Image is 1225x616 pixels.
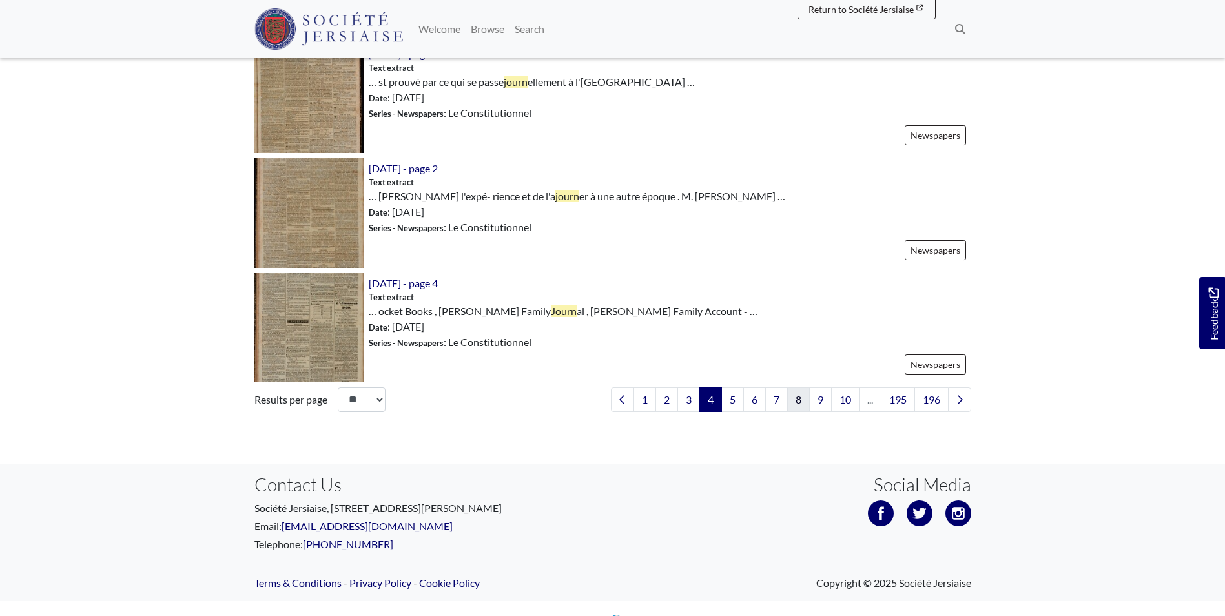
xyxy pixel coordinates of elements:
label: Results per page [254,392,327,407]
a: Browse [466,16,510,42]
a: Société Jersiaise logo [254,5,404,53]
a: Cookie Policy [419,577,480,589]
span: Series - Newspapers [369,338,444,348]
a: Goto page 8 [787,387,810,412]
a: Welcome [413,16,466,42]
span: Journ [551,305,577,317]
span: journ [504,76,528,88]
p: Société Jersiaise, [STREET_ADDRESS][PERSON_NAME] [254,500,603,516]
span: Text extract [369,176,414,189]
span: : [DATE] [369,90,424,105]
a: Newspapers [905,125,966,145]
span: journ [555,190,579,202]
a: [DATE] - page 2 [369,162,438,174]
span: : Le Constitutionnel [369,220,531,235]
a: Goto page 1 [633,387,656,412]
a: Previous page [611,387,634,412]
img: Société Jersiaise [254,8,404,50]
span: Text extract [369,291,414,303]
span: : Le Constitutionnel [369,334,531,350]
nav: pagination [606,387,971,412]
a: Newspapers [905,240,966,260]
a: Search [510,16,550,42]
span: Return to Société Jersiaise [808,4,914,15]
a: Goto page 5 [721,387,744,412]
a: Would you like to provide feedback? [1199,277,1225,349]
a: [DATE] - page 4 [369,277,438,289]
a: Goto page 2 [655,387,678,412]
a: Goto page 10 [831,387,860,412]
span: Text extract [369,62,414,74]
span: Copyright © 2025 Société Jersiaise [816,575,971,591]
a: Privacy Policy [349,577,411,589]
a: [EMAIL_ADDRESS][DOMAIN_NAME] [282,520,453,532]
span: … [PERSON_NAME] l'expé- rience et de l'a er à une autre époque . M. [PERSON_NAME] … [369,189,785,204]
span: … ocket Books , [PERSON_NAME] Family al , [PERSON_NAME] Family Account - … [369,303,757,319]
span: : [DATE] [369,204,424,220]
a: Newspapers [905,354,966,375]
span: Goto page 4 [699,387,722,412]
span: Date [369,322,387,333]
span: Series - Newspapers [369,108,444,119]
span: Series - Newspapers [369,223,444,233]
a: Goto page 9 [809,387,832,412]
span: Date [369,207,387,218]
a: Goto page 3 [677,387,700,412]
span: : [DATE] [369,319,424,334]
p: Telephone: [254,537,603,552]
img: 9th January 1830 - page 2 [254,158,364,267]
a: Next page [948,387,971,412]
p: Email: [254,518,603,534]
span: Date [369,93,387,103]
a: Goto page 6 [743,387,766,412]
img: 9th January 1830 - page 4 [254,273,364,382]
h3: Contact Us [254,474,603,496]
a: [DATE] - page 3 [369,48,438,60]
a: Goto page 196 [914,387,949,412]
a: Terms & Conditions [254,577,342,589]
a: [PHONE_NUMBER] [303,538,393,550]
a: Goto page 195 [881,387,915,412]
a: Goto page 7 [765,387,788,412]
span: Feedback [1206,288,1221,340]
h3: Social Media [874,474,971,496]
img: 9th January 1830 - page 3 [254,44,364,153]
span: … st prouvé par ce qui se passe ellement à l'[GEOGRAPHIC_DATA] … [369,74,695,90]
span: : Le Constitutionnel [369,105,531,121]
